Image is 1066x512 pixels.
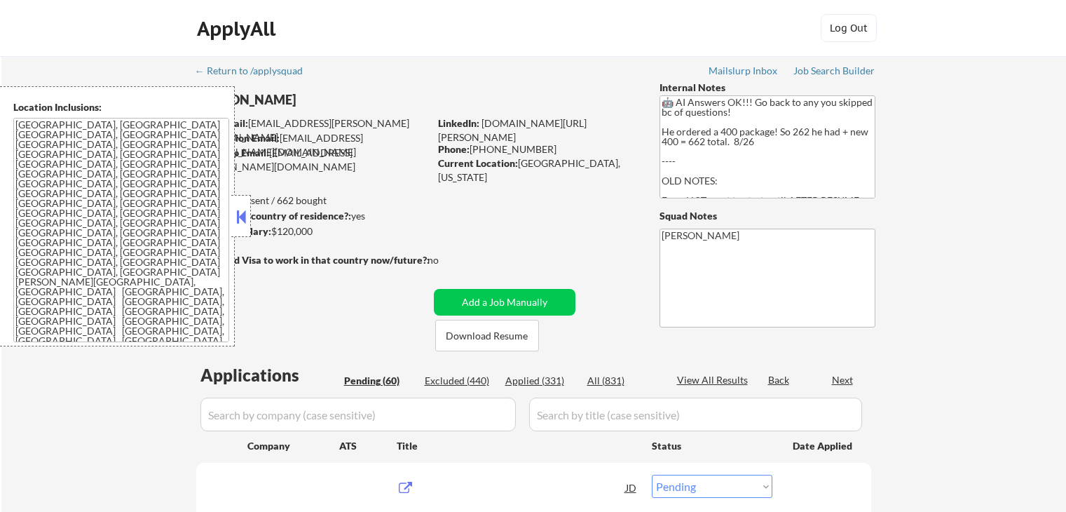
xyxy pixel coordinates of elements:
div: Title [397,439,638,453]
div: Company [247,439,339,453]
div: $120,000 [196,224,429,238]
button: Log Out [821,14,877,42]
a: Mailslurp Inbox [709,65,779,79]
strong: Phone: [438,143,470,155]
div: Job Search Builder [793,66,875,76]
a: ← Return to /applysquad [195,65,316,79]
div: ← Return to /applysquad [195,66,316,76]
div: Date Applied [793,439,854,453]
div: JD [624,475,638,500]
div: no [428,253,467,267]
strong: Can work in country of residence?: [196,210,351,222]
div: [PERSON_NAME] [196,91,484,109]
div: View All Results [677,373,752,387]
div: [GEOGRAPHIC_DATA], [US_STATE] [438,156,636,184]
a: Job Search Builder [793,65,875,79]
input: Search by title (case sensitive) [529,398,862,431]
div: Next [832,373,854,387]
div: Mailslurp Inbox [709,66,779,76]
div: 331 sent / 662 bought [196,194,429,208]
div: Back [768,373,791,387]
div: ATS [339,439,397,453]
div: ApplyAll [197,17,280,41]
a: [DOMAIN_NAME][URL][PERSON_NAME] [438,117,587,143]
div: Pending (60) [344,374,414,388]
div: Internal Notes [660,81,875,95]
div: [PHONE_NUMBER] [438,142,636,156]
input: Search by company (case sensitive) [200,398,516,431]
div: yes [196,209,425,223]
div: Squad Notes [660,209,875,223]
strong: LinkedIn: [438,117,479,129]
div: [EMAIL_ADDRESS][PERSON_NAME][DOMAIN_NAME] [197,116,429,144]
div: All (831) [587,374,657,388]
div: [EMAIL_ADDRESS][PERSON_NAME][DOMAIN_NAME] [196,146,429,173]
strong: Will need Visa to work in that country now/future?: [196,254,430,266]
div: Applied (331) [505,374,575,388]
button: Add a Job Manually [434,289,575,316]
button: Download Resume [435,320,539,351]
div: [EMAIL_ADDRESS][PERSON_NAME][DOMAIN_NAME] [197,131,429,159]
div: Excluded (440) [425,374,495,388]
strong: Current Location: [438,157,518,169]
div: Applications [200,367,339,384]
div: Status [652,433,772,458]
div: Location Inclusions: [13,100,229,114]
